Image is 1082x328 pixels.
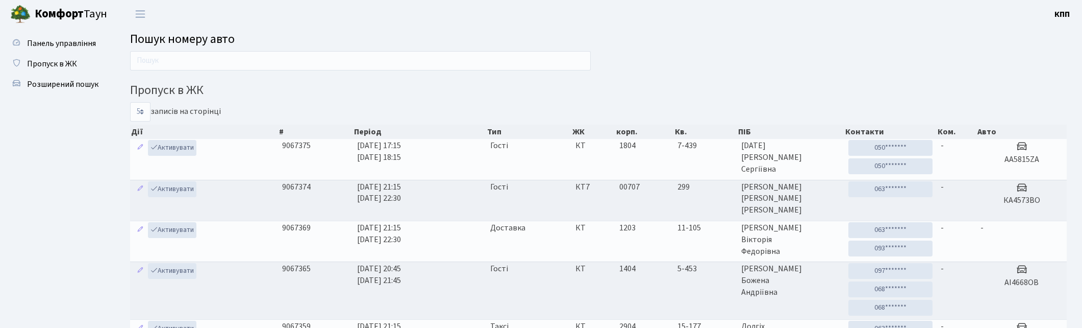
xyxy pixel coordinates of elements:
[937,125,976,139] th: Ком.
[35,6,107,23] span: Таун
[619,222,636,233] span: 1203
[27,79,98,90] span: Розширений пошук
[941,222,944,233] span: -
[130,83,1067,98] h4: Пропуск в ЖК
[619,140,636,151] span: 1804
[357,222,401,245] span: [DATE] 21:15 [DATE] 22:30
[741,222,840,257] span: [PERSON_NAME] Вікторія Федорівна
[737,125,844,139] th: ПІБ
[575,263,611,275] span: КТ
[148,222,196,238] a: Активувати
[571,125,615,139] th: ЖК
[677,263,733,275] span: 5-453
[130,30,235,48] span: Пошук номеру авто
[353,125,486,139] th: Період
[741,181,840,217] span: [PERSON_NAME] [PERSON_NAME] [PERSON_NAME]
[134,181,146,197] a: Редагувати
[357,263,401,286] span: [DATE] 20:45 [DATE] 21:45
[357,140,401,163] span: [DATE] 17:15 [DATE] 18:15
[5,33,107,54] a: Панель управління
[1054,9,1070,20] b: КПП
[844,125,937,139] th: Контакти
[741,140,840,175] span: [DATE] [PERSON_NAME] Сергіївна
[976,125,1067,139] th: Авто
[575,140,611,152] span: КТ
[134,140,146,156] a: Редагувати
[130,102,150,122] select: записів на сторінці
[1054,8,1070,20] a: КПП
[282,263,311,274] span: 9067365
[282,181,311,193] span: 9067374
[130,125,278,139] th: Дії
[677,222,733,234] span: 11-105
[980,196,1063,205] h5: КА4573ВО
[128,6,153,22] button: Переключити навігацію
[5,74,107,95] a: Розширений пошук
[130,51,591,71] input: Пошук
[130,102,221,122] label: записів на сторінці
[941,181,944,193] span: -
[148,263,196,279] a: Активувати
[278,125,353,139] th: #
[5,54,107,74] a: Пропуск в ЖК
[677,140,733,152] span: 7-439
[490,263,508,275] span: Гості
[674,125,738,139] th: Кв.
[10,4,31,25] img: logo.png
[941,263,944,274] span: -
[980,222,984,233] span: -
[575,222,611,234] span: КТ
[282,222,311,233] span: 9067369
[282,140,311,151] span: 9067375
[27,38,96,49] span: Панель управління
[980,155,1063,165] h5: АА5815ZA
[148,140,196,156] a: Активувати
[490,181,508,193] span: Гості
[357,181,401,204] span: [DATE] 21:15 [DATE] 22:30
[134,222,146,238] a: Редагувати
[148,181,196,197] a: Активувати
[619,263,636,274] span: 1404
[134,263,146,279] a: Редагувати
[490,222,525,234] span: Доставка
[619,181,640,193] span: 00707
[941,140,944,151] span: -
[35,6,84,22] b: Комфорт
[741,263,840,298] span: [PERSON_NAME] Божена Андріївна
[980,278,1063,288] h5: АІ4668ОВ
[486,125,571,139] th: Тип
[615,125,674,139] th: корп.
[490,140,508,152] span: Гості
[575,181,611,193] span: КТ7
[27,58,77,69] span: Пропуск в ЖК
[677,181,733,193] span: 299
